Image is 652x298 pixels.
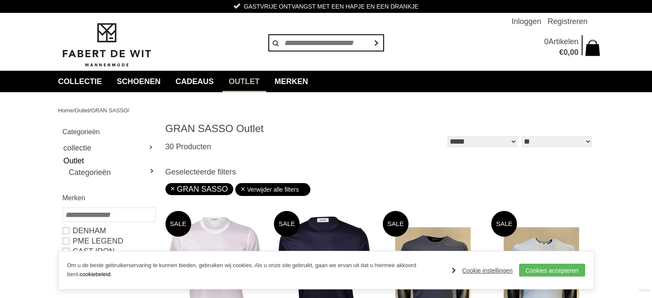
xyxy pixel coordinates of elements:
[63,246,155,256] a: CAST IRON
[165,142,211,151] span: 30 Producten
[91,107,128,114] a: GRAN SASSO
[222,71,266,92] a: Outlet
[570,48,578,57] span: 00
[519,264,585,277] a: Cookies accepteren
[544,37,548,46] span: 0
[111,71,167,92] a: Schoenen
[63,236,155,246] a: PME LEGEND
[58,22,155,68] img: Fabert de Wit
[79,271,110,277] a: cookiebeleid
[69,167,155,178] a: Categorieën
[169,71,220,92] a: Cadeaus
[548,37,578,46] span: Artikelen
[240,183,306,196] a: Verwijder alle filters
[268,71,315,92] a: Merken
[73,107,75,114] span: /
[63,154,155,167] a: Outlet
[165,167,594,177] h3: Geselecteerde filters
[563,48,568,57] span: 0
[128,107,129,114] span: /
[171,185,228,193] a: GRAN SASSO
[452,264,513,277] a: Cookie instellingen
[559,48,563,57] span: €
[547,13,587,30] a: Registreren
[52,71,108,92] a: collectie
[511,13,541,30] a: Inloggen
[63,126,155,137] h2: Categorieën
[75,107,90,114] a: Outlet
[63,193,155,203] h2: Merken
[63,226,155,236] a: DENHAM
[90,107,91,114] span: /
[165,122,380,135] h1: GRAN SASSO Outlet
[58,107,73,114] a: Home
[63,141,155,154] a: collectie
[639,285,650,296] a: Divide
[568,48,570,57] span: ,
[67,261,444,279] p: Om u de beste gebruikerservaring te kunnen bieden, gebruiken wij cookies. Als u onze site gebruik...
